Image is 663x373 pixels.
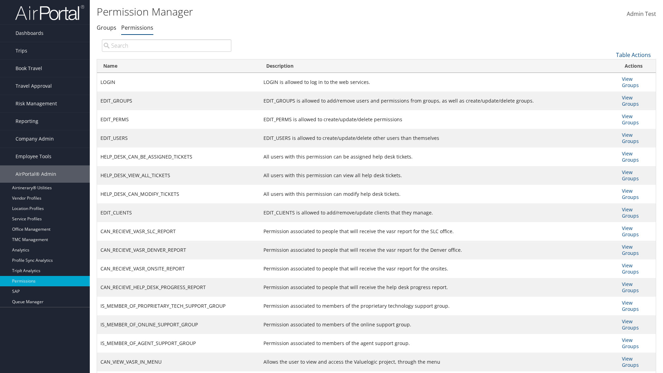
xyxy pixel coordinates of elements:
span: Company Admin [16,130,54,147]
a: Permissions [121,24,153,31]
a: View Groups [622,318,639,331]
span: Book Travel [16,60,42,77]
td: HELP_DESK_CAN_BE_ASSIGNED_TICKETS [97,147,260,166]
a: View Groups [622,206,639,219]
td: All users with this permission can be assigned help desk tickets. [260,147,618,166]
a: View Groups [622,355,639,368]
th: Actions [618,59,656,73]
td: EDIT_PERMS is allowed to create/update/delete permissions [260,110,618,129]
td: CAN_RECIEVE_VASR_DENVER_REPORT [97,241,260,259]
span: AirPortal® Admin [16,165,56,183]
img: airportal-logo.png [15,4,84,21]
a: View Groups [622,76,639,88]
th: Name: activate to sort column ascending [97,59,260,73]
a: View Groups [622,337,639,350]
td: Permission associated to members of the agent support group. [260,334,618,353]
a: View Groups [622,169,639,182]
td: LOGIN [97,73,260,92]
td: All users with this permission can view all help desk tickets. [260,166,618,185]
a: View Groups [622,113,639,126]
td: EDIT_CLIENTS is allowed to add/remove/update clients that they manage. [260,203,618,222]
td: Permission associated to people that will receive the help desk progress report. [260,278,618,297]
span: Travel Approval [16,77,52,95]
td: HELP_DESK_VIEW_ALL_TICKETS [97,166,260,185]
span: Admin Test [627,10,656,18]
a: Admin Test [627,3,656,25]
td: HELP_DESK_CAN_MODIFY_TICKETS [97,185,260,203]
span: Reporting [16,113,38,130]
td: Permission associated to people that will receive the vasr report for the Denver office. [260,241,618,259]
a: View Groups [622,262,639,275]
span: Dashboards [16,25,44,42]
a: View Groups [622,94,639,107]
a: View Groups [622,281,639,294]
input: Search [102,39,231,52]
td: IS_MEMBER_OF_AGENT_SUPPORT_GROUP [97,334,260,353]
td: CAN_RECIEVE_HELP_DESK_PROGRESS_REPORT [97,278,260,297]
td: Permission associated to people that will receive the vasr report for the SLC office. [260,222,618,241]
span: Employee Tools [16,148,51,165]
a: View Groups [622,243,639,256]
td: IS_MEMBER_OF_ONLINE_SUPPORT_GROUP [97,315,260,334]
a: Table Actions [616,51,651,59]
td: LOGIN is allowed to log in to the web services. [260,73,618,92]
td: IS_MEMBER_OF_PROPRIETARY_TECH_SUPPORT_GROUP [97,297,260,315]
td: Permission associated to people that will receive the vasr report for the onsites. [260,259,618,278]
td: EDIT_USERS [97,129,260,147]
td: CAN_RECIEVE_VASR_ONSITE_REPORT [97,259,260,278]
td: EDIT_GROUPS is allowed to add/remove users and permissions from groups, as well as create/update/... [260,92,618,110]
a: View Groups [622,299,639,312]
td: All users with this permission can modify help desk tickets. [260,185,618,203]
a: View Groups [622,188,639,200]
h1: Permission Manager [97,4,470,19]
a: View Groups [622,132,639,144]
th: Description: activate to sort column ascending [260,59,618,73]
a: View Groups [622,225,639,238]
a: Groups [97,24,116,31]
td: EDIT_GROUPS [97,92,260,110]
td: CAN_VIEW_VASR_IN_MENU [97,353,260,371]
td: Allows the user to view and access the Valuelogic project, through the menu [260,353,618,371]
td: EDIT_PERMS [97,110,260,129]
span: Risk Management [16,95,57,112]
td: EDIT_CLIENTS [97,203,260,222]
td: CAN_RECIEVE_VASR_SLC_REPORT [97,222,260,241]
span: Trips [16,42,27,59]
td: Permission associated to members of the proprietary technology support group. [260,297,618,315]
a: View Groups [622,150,639,163]
td: EDIT_USERS is allowed to create/update/delete other users than themselves [260,129,618,147]
td: Permission associated to members of the online support group. [260,315,618,334]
